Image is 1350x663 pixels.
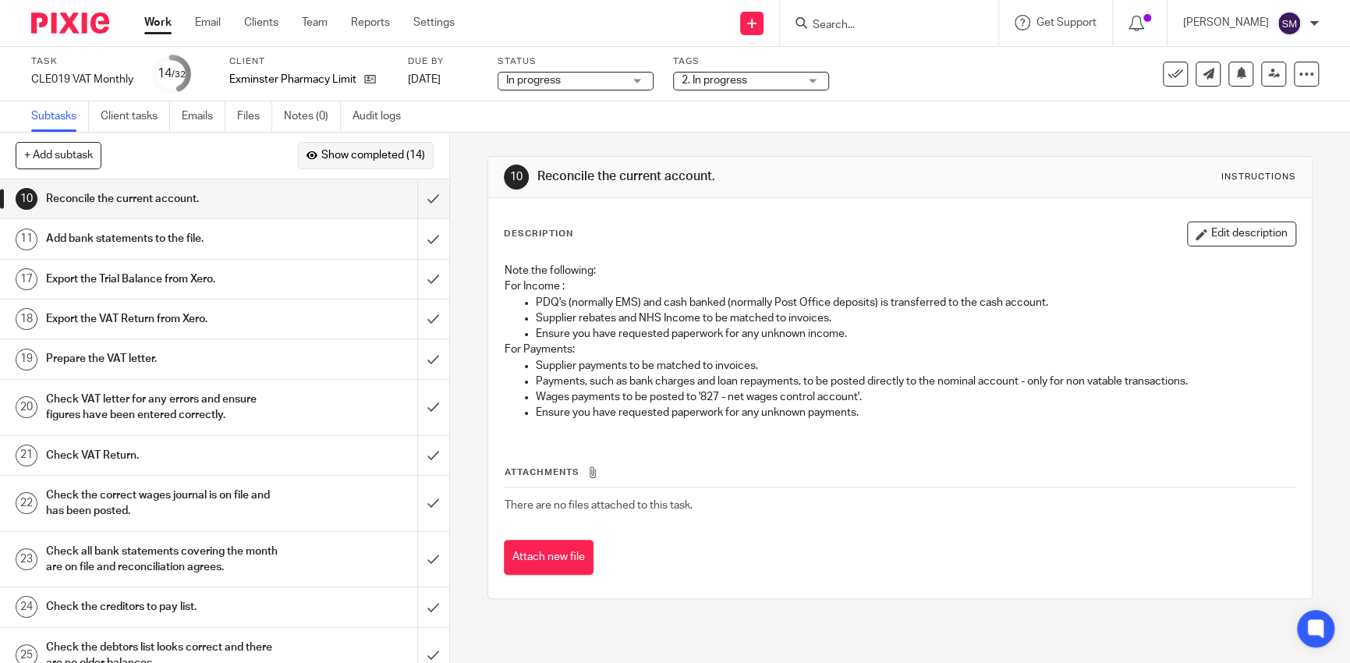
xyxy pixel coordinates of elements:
span: 2. In progress [682,75,747,86]
a: Subtasks [31,101,89,132]
small: /32 [172,70,186,79]
a: Clients [244,15,278,30]
h1: Export the VAT Return from Xero. [46,307,283,331]
p: [PERSON_NAME] [1183,15,1269,30]
p: For Income : [505,278,1295,294]
span: There are no files attached to this task. [505,500,693,511]
a: Notes (0) [284,101,341,132]
div: 20 [16,396,37,418]
p: PDQ's (normally EMS) and cash banked (normally Post Office deposits) is transferred to the cash a... [536,295,1295,310]
span: Attachments [505,468,579,477]
a: Files [237,101,272,132]
h1: Export the Trial Balance from Xero. [46,268,283,291]
p: Description [504,228,573,240]
div: 23 [16,548,37,570]
a: Client tasks [101,101,170,132]
img: svg%3E [1277,11,1302,36]
div: 14 [158,65,186,83]
h1: Check VAT letter for any errors and ensure figures have been entered correctly. [46,388,283,427]
p: Payments, such as bank charges and loan repayments, to be posted directly to the nominal account ... [536,374,1295,389]
div: 19 [16,349,37,370]
a: Work [144,15,172,30]
p: Ensure you have requested paperwork for any unknown payments. [536,405,1295,420]
span: In progress [506,75,561,86]
div: 17 [16,268,37,290]
label: Status [498,55,654,68]
h1: Check VAT Return. [46,444,283,467]
label: Client [229,55,388,68]
p: Supplier payments to be matched to invoices. [536,358,1295,374]
span: [DATE] [408,74,441,85]
div: 21 [16,445,37,466]
button: Attach new file [504,540,594,575]
a: Reports [351,15,390,30]
h1: Check the creditors to pay list. [46,595,283,619]
p: Note the following: [505,263,1295,278]
p: Ensure you have requested paperwork for any unknown income. [536,326,1295,342]
p: Wages payments to be posted to '827 - net wages control account'. [536,389,1295,405]
h1: Reconcile the current account. [46,187,283,211]
a: Emails [182,101,225,132]
h1: Check all bank statements covering the month are on file and reconciliation agrees. [46,540,283,580]
div: CLE019 VAT Monthly [31,72,133,87]
div: 11 [16,229,37,250]
img: Pixie [31,12,109,34]
div: 10 [504,165,529,190]
p: For Payments: [505,342,1295,357]
button: Edit description [1187,222,1296,246]
h1: Add bank statements to the file. [46,227,283,250]
h1: Reconcile the current account. [537,168,934,185]
label: Due by [408,55,478,68]
div: Instructions [1221,171,1296,183]
a: Settings [413,15,455,30]
div: 18 [16,308,37,330]
p: Supplier rebates and NHS Income to be matched to invoices. [536,310,1295,326]
div: 22 [16,492,37,514]
p: Exminster Pharmacy Limited [229,72,356,87]
input: Search [811,19,951,33]
span: Get Support [1036,17,1097,28]
div: 10 [16,188,37,210]
div: 24 [16,596,37,618]
button: Show completed (14) [298,142,434,168]
span: Show completed (14) [321,150,425,162]
button: + Add subtask [16,142,101,168]
a: Team [302,15,328,30]
h1: Check the correct wages journal is on file and has been posted. [46,484,283,523]
label: Task [31,55,133,68]
h1: Prepare the VAT letter. [46,347,283,370]
a: Email [195,15,221,30]
a: Audit logs [353,101,413,132]
label: Tags [673,55,829,68]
